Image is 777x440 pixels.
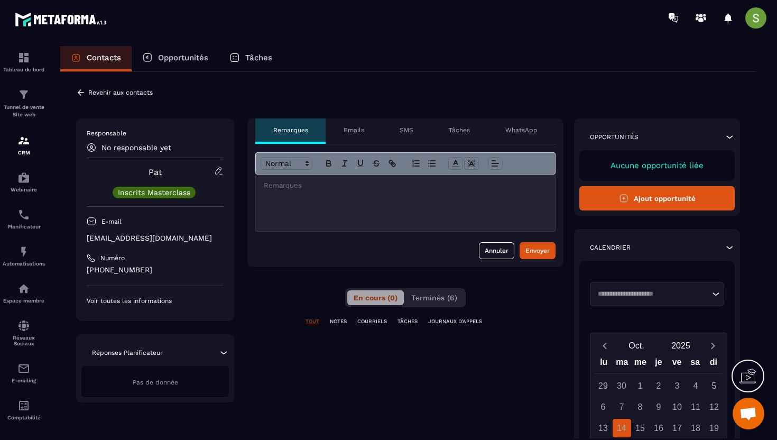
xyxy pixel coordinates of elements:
p: Responsable [87,129,224,137]
img: social-network [17,319,30,332]
img: automations [17,171,30,184]
span: Terminés (6) [411,294,457,302]
div: 15 [631,419,650,437]
div: sa [686,355,705,373]
p: TOUT [306,318,319,325]
span: En cours (0) [354,294,397,302]
p: Emails [344,126,364,134]
div: Envoyer [525,245,550,256]
button: Open years overlay [659,336,703,355]
a: emailemailE-mailing [3,354,45,391]
div: me [631,355,650,373]
button: Annuler [479,242,514,259]
p: Opportunités [158,53,208,62]
img: formation [17,51,30,64]
img: automations [17,282,30,295]
div: 11 [687,398,705,416]
a: automationsautomationsWebinaire [3,163,45,200]
p: NOTES [330,318,347,325]
p: Remarques [273,126,308,134]
p: Réponses Planificateur [92,349,163,357]
p: [PHONE_NUMBER] [87,265,224,275]
img: formation [17,88,30,101]
img: scheduler [17,208,30,221]
a: Pat [149,167,162,177]
p: Calendrier [590,243,631,252]
p: E-mailing [3,378,45,383]
div: 13 [594,419,613,437]
button: Previous month [595,338,614,353]
div: 9 [650,398,668,416]
p: Aucune opportunité liée [590,161,724,170]
div: 5 [705,377,724,395]
button: Ajout opportunité [579,186,735,210]
a: social-networksocial-networkRéseaux Sociaux [3,311,45,354]
p: Comptabilité [3,415,45,420]
div: ve [668,355,686,373]
div: 6 [594,398,613,416]
a: Contacts [60,46,132,71]
p: E-mail [101,217,122,226]
p: Revenir aux contacts [88,89,153,96]
a: automationsautomationsAutomatisations [3,237,45,274]
button: Terminés (6) [405,290,464,305]
img: email [17,362,30,375]
p: Espace membre [3,298,45,304]
div: Search for option [590,282,724,306]
p: Réseaux Sociaux [3,335,45,346]
div: 7 [613,398,631,416]
p: Tableau de bord [3,67,45,72]
div: 18 [687,419,705,437]
div: 29 [594,377,613,395]
p: Automatisations [3,261,45,267]
p: Opportunités [590,133,639,141]
img: accountant [17,399,30,412]
p: Contacts [87,53,121,62]
p: Numéro [100,254,125,262]
p: JOURNAUX D'APPELS [428,318,482,325]
div: 4 [687,377,705,395]
a: formationformationTableau de bord [3,43,45,80]
p: Tâches [245,53,272,62]
img: formation [17,134,30,147]
div: 19 [705,419,724,437]
div: Ouvrir le chat [733,398,764,429]
p: SMS [400,126,413,134]
button: Open months overlay [614,336,659,355]
button: En cours (0) [347,290,404,305]
a: Opportunités [132,46,219,71]
div: 12 [705,398,724,416]
div: 30 [613,377,631,395]
p: [EMAIL_ADDRESS][DOMAIN_NAME] [87,233,224,243]
p: CRM [3,150,45,155]
div: je [650,355,668,373]
button: Next month [703,338,723,353]
input: Search for option [594,289,709,299]
p: WhatsApp [505,126,538,134]
div: 14 [613,419,631,437]
a: formationformationTunnel de vente Site web [3,80,45,126]
div: 1 [631,377,650,395]
p: TÂCHES [397,318,418,325]
button: Envoyer [520,242,556,259]
a: formationformationCRM [3,126,45,163]
p: Planificateur [3,224,45,230]
a: accountantaccountantComptabilité [3,391,45,428]
p: Webinaire [3,187,45,192]
p: No responsable yet [101,143,171,152]
img: logo [15,10,110,29]
div: 8 [631,398,650,416]
p: Tunnel de vente Site web [3,104,45,118]
a: automationsautomationsEspace membre [3,274,45,311]
p: Tâches [449,126,470,134]
p: Voir toutes les informations [87,297,224,305]
div: 16 [650,419,668,437]
div: 3 [668,377,687,395]
div: ma [613,355,632,373]
div: 2 [650,377,668,395]
p: Inscrits Masterclass [118,189,190,196]
div: di [704,355,723,373]
span: Pas de donnée [133,379,178,386]
a: Tâches [219,46,283,71]
img: automations [17,245,30,258]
